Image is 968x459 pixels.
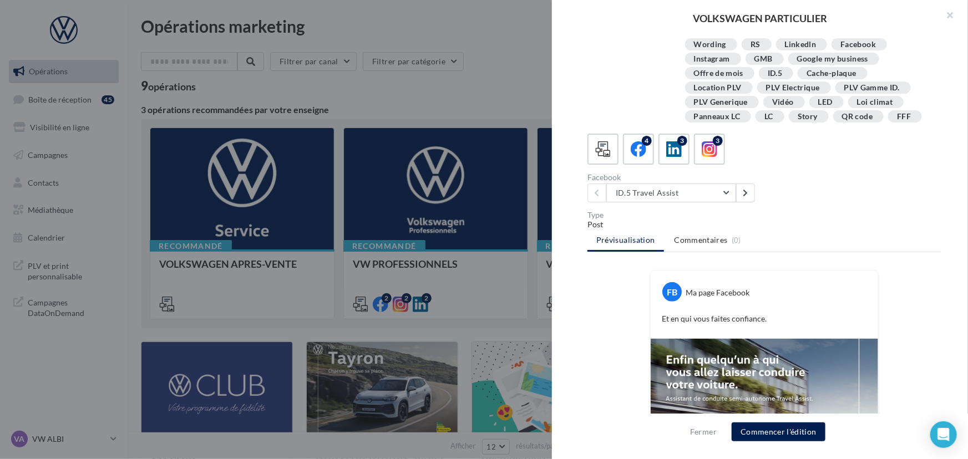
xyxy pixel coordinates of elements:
[694,40,726,49] div: Wording
[587,211,941,219] div: Type
[897,113,911,121] div: FFF
[686,425,721,438] button: Fermer
[764,113,773,121] div: LC
[570,13,950,23] div: VOLKSWAGEN PARTICULIER
[587,174,760,181] div: Facebook
[807,69,856,78] div: Cache-plaque
[662,282,682,302] div: FB
[694,98,748,106] div: PLV Generique
[606,183,736,202] button: ID.5 Travel Assist
[768,69,782,78] div: ID.5
[797,55,868,63] div: Google my business
[772,98,794,106] div: Vidéo
[766,84,820,92] div: PLV Electrique
[587,219,941,230] div: Post
[798,113,818,121] div: Story
[686,287,749,298] div: Ma page Facebook
[677,136,687,146] div: 3
[751,40,761,49] div: RS
[930,421,957,448] div: Open Intercom Messenger
[785,40,817,49] div: Linkedln
[818,98,833,106] div: LED
[754,55,773,63] div: GMB
[732,422,825,441] button: Commencer l'édition
[675,234,728,246] span: Commentaires
[842,113,873,121] div: QR code
[857,98,893,106] div: Loi climat
[694,55,730,63] div: Instagram
[840,40,876,49] div: Facebook
[694,84,742,92] div: Location PLV
[694,113,741,121] div: Panneaux LC
[844,84,900,92] div: PLV Gamme ID.
[642,136,652,146] div: 4
[694,69,744,78] div: Offre de mois
[662,313,867,324] p: Et en qui vous faites confiance.
[732,236,741,244] span: (0)
[713,136,723,146] div: 3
